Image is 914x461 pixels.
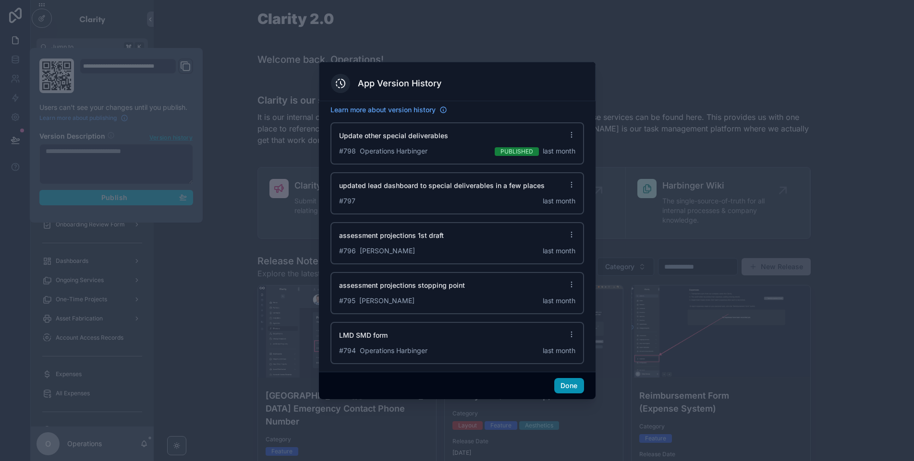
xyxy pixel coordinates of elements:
span: Operations Harbinger [360,147,427,155]
span: last month [543,296,575,306]
span: last month [543,196,575,206]
span: assessment projections 1st draft [339,231,444,240]
span: [PERSON_NAME] [360,247,415,255]
span: # 795 [339,296,414,306]
span: Operations Harbinger [360,346,427,355]
a: Learn more about version history [330,105,447,115]
h3: App Version History [358,78,441,89]
span: Published [500,148,533,155]
span: Learn more about version history [330,105,436,115]
span: last month [543,246,575,256]
span: LMD SMD form [339,331,388,340]
span: # 797 [339,196,359,206]
span: # 794 [339,346,427,355]
span: # 796 [339,246,415,256]
span: last month [543,346,575,355]
span: last month [543,146,575,156]
span: updated lead dashboard to special deliverables in a few places [339,181,545,190]
span: [PERSON_NAME] [359,296,414,305]
button: Done [554,378,584,393]
span: assessment projections stopping point [339,281,465,290]
span: # 798 [339,146,427,156]
span: Update other special deliverables [339,131,448,141]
